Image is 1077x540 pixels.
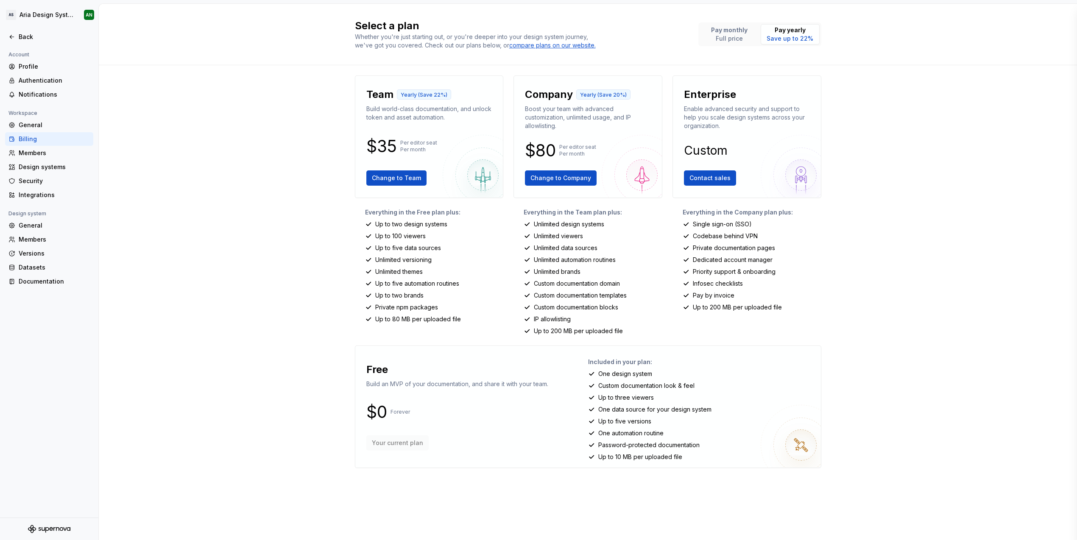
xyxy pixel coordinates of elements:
p: Yearly (Save 20%) [580,92,627,98]
div: General [19,121,90,129]
p: Up to five automation routines [375,279,459,288]
p: Priority support & onboarding [693,267,776,276]
p: Boost your team with advanced customization, unlimited usage, and IP allowlisting. [525,105,651,130]
p: Yearly (Save 22%) [401,92,447,98]
a: Members [5,146,93,160]
p: Infosec checklists [693,279,743,288]
a: Datasets [5,261,93,274]
div: Back [19,33,90,41]
p: Up to 10 MB per uploaded file [598,453,682,461]
button: Pay yearlySave up to 22% [761,24,820,45]
div: Account [5,50,33,60]
p: Single sign-on (SSO) [693,220,752,228]
p: Up to two design systems [375,220,447,228]
p: $35 [366,141,397,151]
p: One data source for your design system [598,405,711,414]
a: Versions [5,247,93,260]
p: One design system [598,370,652,378]
a: Notifications [5,88,93,101]
div: Profile [19,62,90,71]
p: $80 [525,145,556,156]
a: General [5,118,93,132]
p: Custom documentation look & feel [598,381,695,390]
p: Custom documentation templates [534,291,627,300]
p: Up to two brands [375,291,424,300]
p: Up to 200 MB per uploaded file [693,303,782,312]
p: Unlimited data sources [534,244,597,252]
p: Pay monthly [711,26,748,34]
p: Codebase behind VPN [693,232,758,240]
a: compare plans on our website. [509,41,596,50]
a: Integrations [5,188,93,202]
p: Pay by invoice [693,291,734,300]
span: Change to Team [372,174,421,182]
div: Billing [19,135,90,143]
p: Enterprise [684,88,736,101]
div: Integrations [19,191,90,199]
p: Up to five versions [598,417,651,426]
span: Contact sales [689,174,731,182]
p: Unlimited viewers [534,232,583,240]
div: Notifications [19,90,90,99]
p: Build world-class documentation, and unlock token and asset automation. [366,105,492,122]
p: IP allowlisting [534,315,571,323]
p: Per editor seat Per month [400,139,437,153]
p: Free [366,363,388,376]
a: Documentation [5,275,93,288]
p: Up to five data sources [375,244,441,252]
p: Up to 80 MB per uploaded file [375,315,461,323]
a: Members [5,233,93,246]
div: AS [6,10,16,20]
p: Up to 100 viewers [375,232,426,240]
p: Unlimited themes [375,267,423,276]
div: Aria Design System [20,11,74,19]
div: Members [19,235,90,244]
p: Enable advanced security and support to help you scale design systems across your organization. [684,105,810,130]
div: General [19,221,90,230]
p: $0 [366,407,387,417]
p: Everything in the Free plan plus: [365,208,504,217]
div: Documentation [19,277,90,286]
p: Up to 200 MB per uploaded file [534,327,623,335]
div: Authentication [19,76,90,85]
button: Change to Team [366,170,427,186]
p: Unlimited design systems [534,220,604,228]
p: Custom [684,145,728,156]
p: Custom documentation domain [534,279,620,288]
p: Custom documentation blocks [534,303,618,312]
a: Security [5,174,93,188]
a: General [5,219,93,232]
button: Contact sales [684,170,736,186]
p: Unlimited versioning [375,256,432,264]
svg: Supernova Logo [28,525,70,533]
p: Private npm packages [375,303,438,312]
a: Back [5,30,93,44]
div: Design system [5,209,50,219]
button: Pay monthlyFull price [700,24,759,45]
div: Design systems [19,163,90,171]
p: Forever [391,409,410,415]
p: Everything in the Company plan plus: [683,208,821,217]
div: Datasets [19,263,90,272]
a: Design systems [5,160,93,174]
div: AN [86,11,92,18]
button: Change to Company [525,170,597,186]
p: Password-protected documentation [598,441,700,449]
div: Versions [19,249,90,258]
p: Full price [711,34,748,43]
p: Unlimited automation routines [534,256,616,264]
button: ASAria Design SystemAN [2,6,97,24]
p: Per editor seat Per month [559,144,596,157]
p: Company [525,88,573,101]
p: Pay yearly [767,26,813,34]
p: Save up to 22% [767,34,813,43]
div: Whether you're just starting out, or you're deeper into your design system journey, we've got you... [355,33,601,50]
p: Dedicated account manager [693,256,773,264]
p: Unlimited brands [534,267,580,276]
p: Everything in the Team plan plus: [524,208,662,217]
p: Team [366,88,393,101]
span: Change to Company [530,174,591,182]
p: Up to three viewers [598,393,654,402]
